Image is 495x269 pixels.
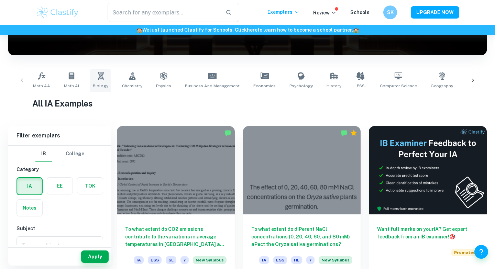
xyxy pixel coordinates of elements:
span: Psychology [289,83,313,89]
img: Marked [341,130,348,136]
span: ESS [148,256,162,264]
a: here [247,27,257,33]
span: Chemistry [122,83,142,89]
p: Review [313,9,337,16]
span: Business and Management [185,83,240,89]
h6: Want full marks on your IA ? Get expert feedback from an IB examiner! [377,225,478,240]
span: Math AA [33,83,50,89]
img: Marked [224,130,231,136]
button: Help and Feedback [474,245,488,259]
span: 7 [306,256,315,264]
span: IA [134,256,144,264]
button: UPGRADE NOW [411,6,459,19]
input: Search for any exemplars... [108,3,220,22]
span: New Syllabus [193,256,227,264]
span: Physics [156,83,171,89]
span: History [327,83,341,89]
h6: To what extent do CO2 emissions contribute to the variations in average temperatures in [GEOGRAPH... [125,225,227,248]
span: 🏫 [353,27,359,33]
span: Economics [253,83,276,89]
div: Starting from the May 2026 session, the ESS IA requirements have changed. We created this exempla... [319,256,352,268]
span: Math AI [64,83,79,89]
span: 🏫 [136,27,142,33]
button: Apply [81,250,109,263]
span: IA [259,256,269,264]
button: IB [35,146,52,162]
span: Computer Science [380,83,417,89]
h6: We just launched Clastify for Schools. Click to learn how to become a school partner. [1,26,494,34]
a: Schools [350,10,370,15]
span: HL [291,256,302,264]
button: EE [47,178,73,194]
span: ESS [273,256,287,264]
h6: Category [16,166,103,173]
button: College [66,146,84,162]
div: Filter type choice [35,146,84,162]
span: New Syllabus [319,256,352,264]
div: Premium [350,130,357,136]
button: Notes [17,200,42,216]
span: Promoted [451,249,478,256]
h6: SK [386,9,394,16]
span: 🎯 [449,234,455,239]
div: Starting from the May 2026 session, the ESS IA requirements have changed. We created this exempla... [193,256,227,268]
span: SL [166,256,176,264]
h6: To what extent do diPerent NaCl concentrations (0, 20, 40, 60, and 80 mM) aPect the Oryza sativa ... [251,225,353,248]
img: Thumbnail [369,126,487,214]
img: Clastify logo [36,5,79,19]
p: Exemplars [267,8,299,16]
button: Open [91,241,101,251]
span: Biology [93,83,108,89]
span: 7 [180,256,189,264]
h6: Filter exemplars [8,126,111,145]
h6: Subject [16,225,103,232]
button: SK [383,5,397,19]
button: IA [17,178,42,194]
span: ESS [357,83,365,89]
button: TOK [77,178,103,194]
span: Geography [431,83,453,89]
h1: All IA Examples [32,97,463,110]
